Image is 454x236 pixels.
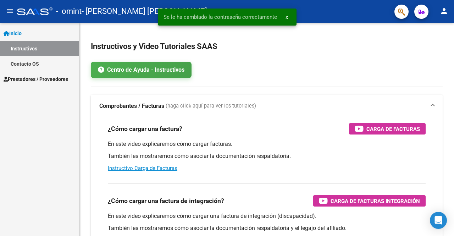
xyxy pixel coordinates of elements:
[280,11,294,23] button: x
[6,7,14,15] mat-icon: menu
[108,165,177,171] a: Instructivo Carga de Facturas
[108,140,426,148] p: En este video explicaremos cómo cargar facturas.
[166,102,256,110] span: (haga click aquí para ver los tutoriales)
[99,102,164,110] strong: Comprobantes / Facturas
[286,14,288,20] span: x
[91,40,443,53] h2: Instructivos y Video Tutoriales SAAS
[108,212,426,220] p: En este video explicaremos cómo cargar una factura de integración (discapacidad).
[164,13,277,21] span: Se le ha cambiado la contraseña correctamente
[108,224,426,232] p: También les mostraremos cómo asociar la documentación respaldatoria y el legajo del afiliado.
[91,95,443,117] mat-expansion-panel-header: Comprobantes / Facturas (haga click aquí para ver los tutoriales)
[349,123,426,135] button: Carga de Facturas
[430,212,447,229] div: Open Intercom Messenger
[108,124,182,134] h3: ¿Cómo cargar una factura?
[4,75,68,83] span: Prestadores / Proveedores
[366,125,420,133] span: Carga de Facturas
[440,7,448,15] mat-icon: person
[108,196,224,206] h3: ¿Cómo cargar una factura de integración?
[108,152,426,160] p: También les mostraremos cómo asociar la documentación respaldatoria.
[91,62,192,78] a: Centro de Ayuda - Instructivos
[313,195,426,207] button: Carga de Facturas Integración
[82,4,207,19] span: - [PERSON_NAME] [PERSON_NAME]
[56,4,82,19] span: - omint
[331,197,420,205] span: Carga de Facturas Integración
[4,29,22,37] span: Inicio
